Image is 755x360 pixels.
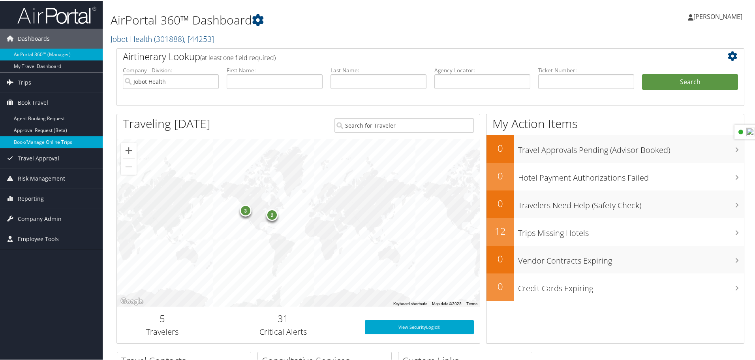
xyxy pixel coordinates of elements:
[434,66,530,74] label: Agency Locator:
[200,53,276,61] span: (at least one field required)
[18,228,59,248] span: Employee Tools
[227,66,323,74] label: First Name:
[18,188,44,208] span: Reporting
[123,311,202,324] h2: 5
[18,148,59,168] span: Travel Approval
[486,273,744,300] a: 0Credit Cards Expiring
[486,224,514,237] h2: 12
[17,5,96,24] img: airportal-logo.png
[486,141,514,154] h2: 0
[518,223,744,238] h3: Trips Missing Hotels
[111,33,214,43] a: Jobot Health
[365,319,474,334] a: View SecurityLogic®
[18,72,31,92] span: Trips
[331,66,426,74] label: Last Name:
[119,296,145,306] a: Open this area in Google Maps (opens a new window)
[486,190,744,217] a: 0Travelers Need Help (Safety Check)
[518,251,744,266] h3: Vendor Contracts Expiring
[486,245,744,273] a: 0Vendor Contracts Expiring
[688,4,750,28] a: [PERSON_NAME]
[486,162,744,190] a: 0Hotel Payment Authorizations Failed
[334,117,474,132] input: Search for Traveler
[18,168,65,188] span: Risk Management
[486,134,744,162] a: 0Travel Approvals Pending (Advisor Booked)
[466,301,477,305] a: Terms (opens in new tab)
[18,92,48,112] span: Book Travel
[518,278,744,293] h3: Credit Cards Expiring
[18,208,62,228] span: Company Admin
[693,11,742,20] span: [PERSON_NAME]
[486,115,744,131] h1: My Action Items
[184,33,214,43] span: , [ 44253 ]
[266,208,278,220] div: 2
[123,326,202,337] h3: Travelers
[123,66,219,74] label: Company - Division:
[486,196,514,209] h2: 0
[121,158,137,174] button: Zoom out
[123,115,210,131] h1: Traveling [DATE]
[518,168,744,183] h3: Hotel Payment Authorizations Failed
[486,279,514,292] h2: 0
[393,300,427,306] button: Keyboard shortcuts
[518,140,744,155] h3: Travel Approvals Pending (Advisor Booked)
[486,168,514,182] h2: 0
[119,296,145,306] img: Google
[214,311,353,324] h2: 31
[432,301,462,305] span: Map data ©2025
[538,66,634,74] label: Ticket Number:
[111,11,537,28] h1: AirPortal 360™ Dashboard
[518,195,744,210] h3: Travelers Need Help (Safety Check)
[214,326,353,337] h3: Critical Alerts
[154,33,184,43] span: ( 301888 )
[121,142,137,158] button: Zoom in
[18,28,50,48] span: Dashboards
[239,204,251,216] div: 3
[642,74,738,89] button: Search
[486,251,514,265] h2: 0
[486,217,744,245] a: 12Trips Missing Hotels
[123,49,686,62] h2: Airtinerary Lookup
